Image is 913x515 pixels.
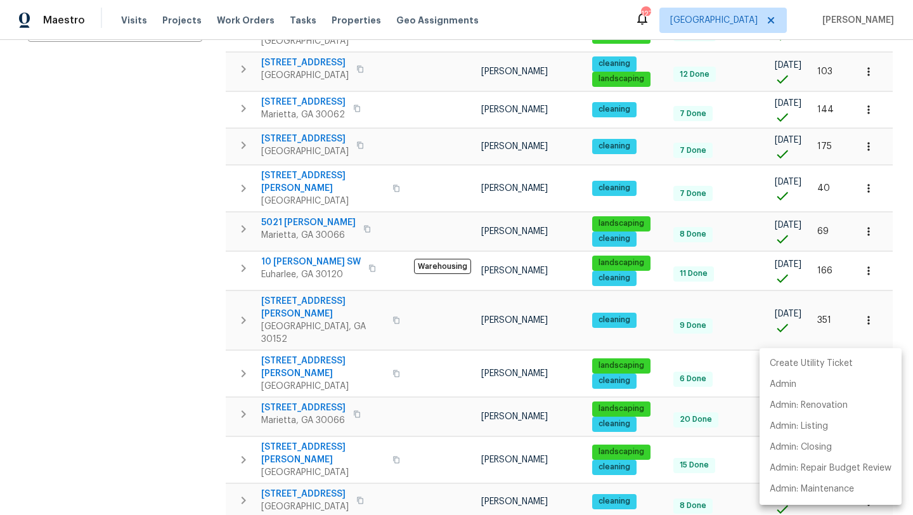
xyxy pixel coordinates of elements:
[770,378,796,391] p: Admin
[770,483,854,496] p: Admin: Maintenance
[770,420,828,433] p: Admin: Listing
[770,441,832,454] p: Admin: Closing
[770,462,891,475] p: Admin: Repair Budget Review
[770,399,848,412] p: Admin: Renovation
[770,357,853,370] p: Create Utility Ticket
